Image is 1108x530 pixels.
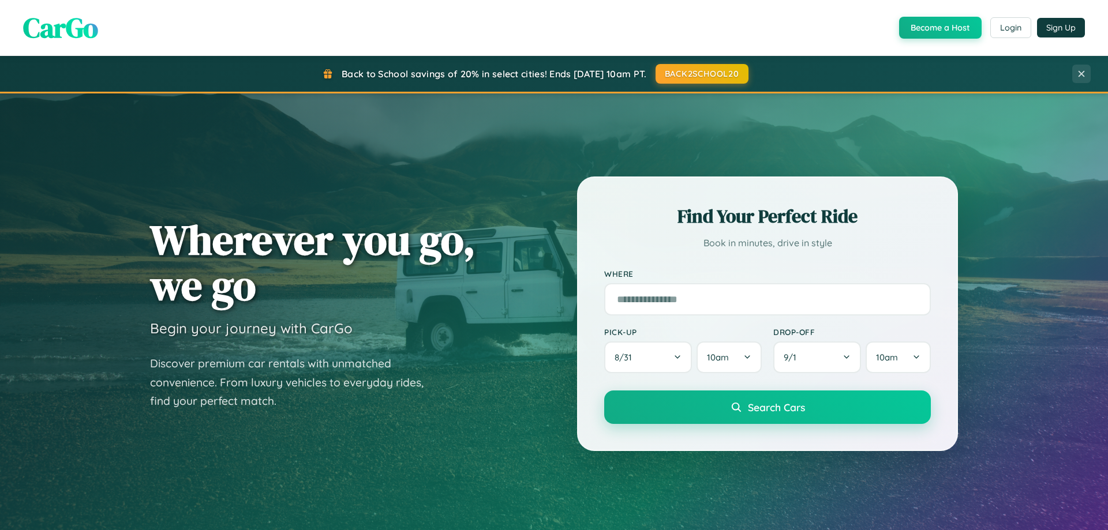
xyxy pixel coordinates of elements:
button: Search Cars [604,390,931,424]
span: 9 / 1 [784,352,802,363]
span: Search Cars [748,401,805,414]
label: Drop-off [773,327,931,337]
button: Sign Up [1037,18,1085,37]
h1: Wherever you go, we go [150,217,476,308]
p: Book in minutes, drive in style [604,235,931,251]
button: 10am [866,341,931,373]
p: Discover premium car rentals with unmatched convenience. From luxury vehicles to everyday rides, ... [150,354,439,411]
button: Login [990,17,1031,38]
span: 8 / 31 [615,352,638,363]
h2: Find Your Perfect Ride [604,204,931,229]
button: 9/1 [773,341,861,373]
label: Where [604,269,931,279]
button: Become a Host [899,17,982,39]
span: Back to School savings of 20% in select cities! Ends [DATE] 10am PT. [342,68,646,80]
button: BACK2SCHOOL20 [656,64,748,84]
span: 10am [707,352,729,363]
button: 8/31 [604,341,692,373]
button: 10am [697,341,762,373]
label: Pick-up [604,327,762,337]
span: 10am [876,352,898,363]
h3: Begin your journey with CarGo [150,319,353,337]
span: CarGo [23,9,98,47]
